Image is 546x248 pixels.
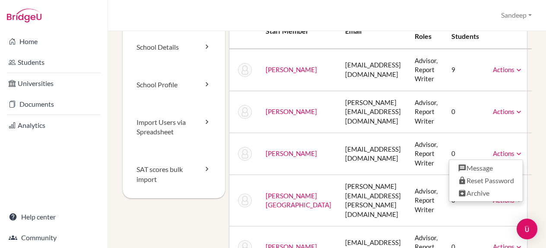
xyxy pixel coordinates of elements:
[449,159,523,202] ul: Actions
[2,117,106,134] a: Analytics
[449,175,523,187] a: Reset Password
[2,33,106,50] a: Home
[449,162,523,175] a: Message
[444,91,486,133] td: 0
[238,105,252,119] img: (Archived) Anvita Gupta
[2,208,106,226] a: Help center
[338,133,408,175] td: [EMAIL_ADDRESS][DOMAIN_NAME]
[259,15,338,49] th: Staff member
[449,187,523,200] a: Archive
[408,49,444,91] td: Advisor, Report Writer
[408,91,444,133] td: Advisor, Report Writer
[266,108,317,115] a: [PERSON_NAME]
[493,66,523,73] a: Actions
[2,95,106,113] a: Documents
[408,175,444,226] td: Advisor, Report Writer
[238,63,252,77] img: Sandeep Ghosh
[2,75,106,92] a: Universities
[266,192,331,209] a: [PERSON_NAME][GEOGRAPHIC_DATA]
[238,194,252,207] img: (Archived) Rajika Kochar
[493,108,523,115] a: Actions
[338,91,408,133] td: [PERSON_NAME][EMAIL_ADDRESS][DOMAIN_NAME]
[266,66,317,73] a: [PERSON_NAME]
[123,66,225,104] a: School Profile
[123,29,225,66] a: School Details
[338,175,408,226] td: [PERSON_NAME][EMAIL_ADDRESS][PERSON_NAME][DOMAIN_NAME]
[338,49,408,91] td: [EMAIL_ADDRESS][DOMAIN_NAME]
[123,151,225,198] a: SAT scores bulk import
[493,149,523,157] a: Actions
[2,54,106,71] a: Students
[338,15,408,49] th: Email
[2,229,106,246] a: Community
[444,175,486,226] td: 0
[444,15,486,49] th: # students
[408,133,444,175] td: Advisor, Report Writer
[497,7,536,23] button: Sandeep
[266,149,317,157] a: [PERSON_NAME]
[444,133,486,175] td: 0
[408,15,444,49] th: Staff roles
[123,104,225,151] a: Import Users via Spreadsheet
[238,147,252,161] img: Sharu Jacob
[7,9,41,22] img: Bridge-U
[444,49,486,91] td: 9
[517,219,537,239] div: Open Intercom Messenger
